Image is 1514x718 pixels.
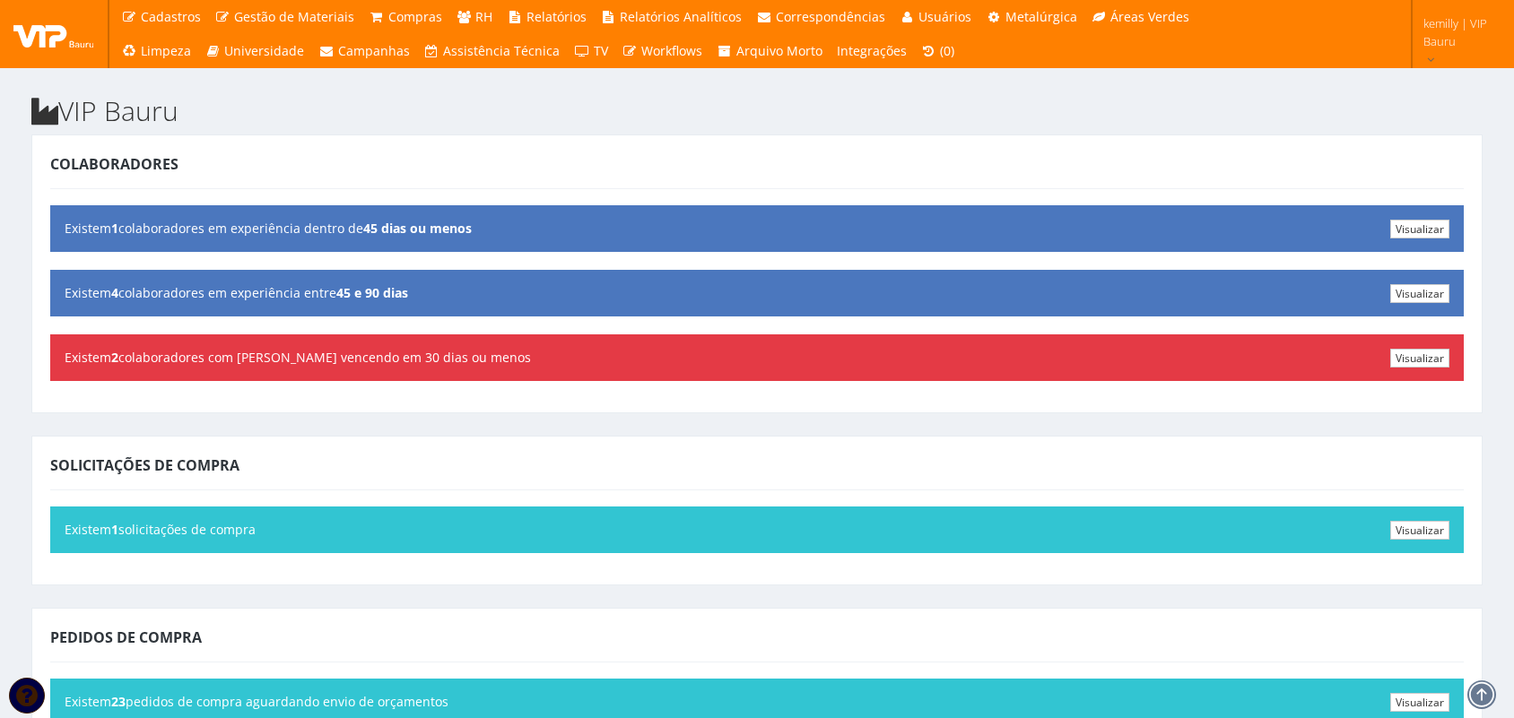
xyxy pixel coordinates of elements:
[50,506,1464,553] div: Existem solicitações de compra
[50,154,178,174] span: Colaboradores
[31,96,1483,125] h2: VIP Bauru
[114,34,198,68] a: Limpeza
[111,284,118,301] b: 4
[620,8,742,25] span: Relatórios Analíticos
[50,455,239,475] span: Solicitações de Compra
[1390,521,1449,540] a: Visualizar
[111,521,118,538] b: 1
[641,42,702,59] span: Workflows
[1005,8,1077,25] span: Metalúrgica
[1390,220,1449,238] a: Visualizar
[526,8,587,25] span: Relatórios
[311,34,417,68] a: Campanhas
[50,334,1464,381] div: Existem colaboradores com [PERSON_NAME] vencendo em 30 dias ou menos
[914,34,962,68] a: (0)
[417,34,568,68] a: Assistência Técnica
[111,349,118,366] b: 2
[776,8,885,25] span: Correspondências
[50,205,1464,252] div: Existem colaboradores em experiência dentro de
[736,42,822,59] span: Arquivo Morto
[709,34,830,68] a: Arquivo Morto
[141,42,191,59] span: Limpeza
[141,8,201,25] span: Cadastros
[918,8,971,25] span: Usuários
[338,42,410,59] span: Campanhas
[1423,14,1491,50] span: kemilly | VIP Bauru
[1390,693,1449,712] a: Visualizar
[111,693,126,710] b: 23
[336,284,408,301] b: 45 e 90 dias
[234,8,354,25] span: Gestão de Materiais
[198,34,312,68] a: Universidade
[615,34,710,68] a: Workflows
[363,220,472,237] b: 45 dias ou menos
[594,42,608,59] span: TV
[111,220,118,237] b: 1
[13,21,94,48] img: logo
[475,8,492,25] span: RH
[50,270,1464,316] div: Existem colaboradores em experiência entre
[830,34,914,68] a: Integrações
[837,42,907,59] span: Integrações
[443,42,560,59] span: Assistência Técnica
[1390,284,1449,303] a: Visualizar
[388,8,442,25] span: Compras
[1110,8,1189,25] span: Áreas Verdes
[1390,349,1449,368] a: Visualizar
[50,627,202,647] span: Pedidos de Compra
[224,42,304,59] span: Universidade
[567,34,615,68] a: TV
[940,42,954,59] span: (0)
